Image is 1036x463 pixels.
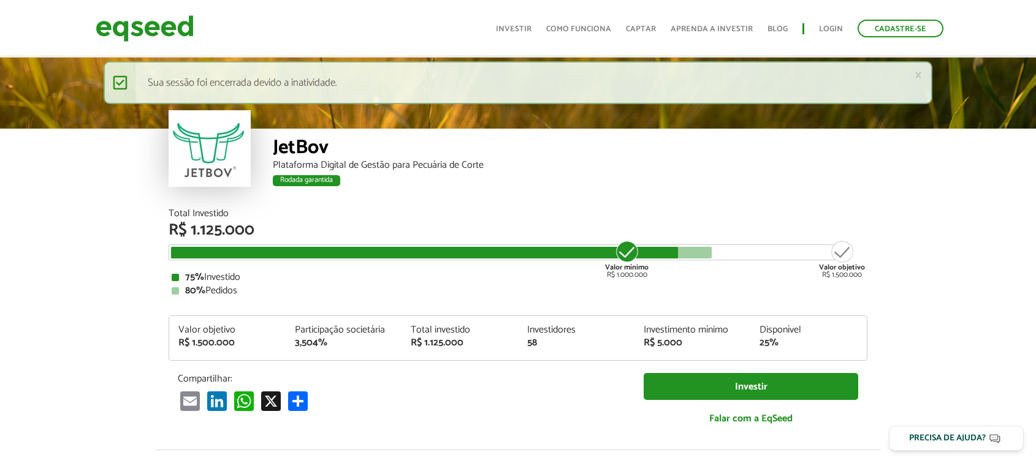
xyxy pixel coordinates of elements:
p: Compartilhar: [178,373,625,385]
div: Rodada garantida [273,175,340,186]
a: Investir [496,25,531,33]
strong: 80% [185,282,205,299]
div: R$ 1.125.000 [169,222,867,238]
div: Investidores [527,325,625,335]
div: Total investido [411,325,509,335]
div: Sua sessão foi encerrada devido a inatividade. [104,61,932,104]
a: Como funciona [546,25,611,33]
a: Blog [767,25,788,33]
div: Valor objetivo [178,325,276,335]
strong: Valor mínimo [605,262,649,273]
div: Plataforma Digital de Gestão para Pecuária de Corte [273,160,867,170]
div: 58 [527,338,625,348]
div: R$ 1.500.000 [178,338,276,348]
div: R$ 1.500.000 [819,239,865,279]
div: R$ 1.000.000 [604,239,650,279]
a: LinkedIn [205,391,229,411]
a: Falar com a EqSeed [644,406,858,431]
a: X [259,391,283,411]
a: Share [286,391,310,411]
a: Investir [644,373,858,401]
a: × [915,69,922,81]
a: Aprenda a investir [671,25,753,33]
strong: 75% [185,269,204,285]
div: Participação societária [295,325,393,335]
div: R$ 1.125.000 [411,338,509,348]
a: Login [819,25,843,33]
div: Pedidos [172,286,864,296]
div: Investido [172,273,864,282]
div: Investimento mínimo [644,325,742,335]
a: Cadastre-se [858,20,943,37]
img: EqSeed [96,12,194,45]
a: Captar [626,25,656,33]
a: Email [178,391,202,411]
div: 3,504% [295,338,393,348]
a: WhatsApp [232,391,256,411]
div: R$ 5.000 [644,338,742,348]
div: Disponível [760,325,858,335]
strong: Valor objetivo [819,262,865,273]
div: Total Investido [169,209,867,219]
div: JetBov [273,138,867,160]
div: 25% [760,338,858,348]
